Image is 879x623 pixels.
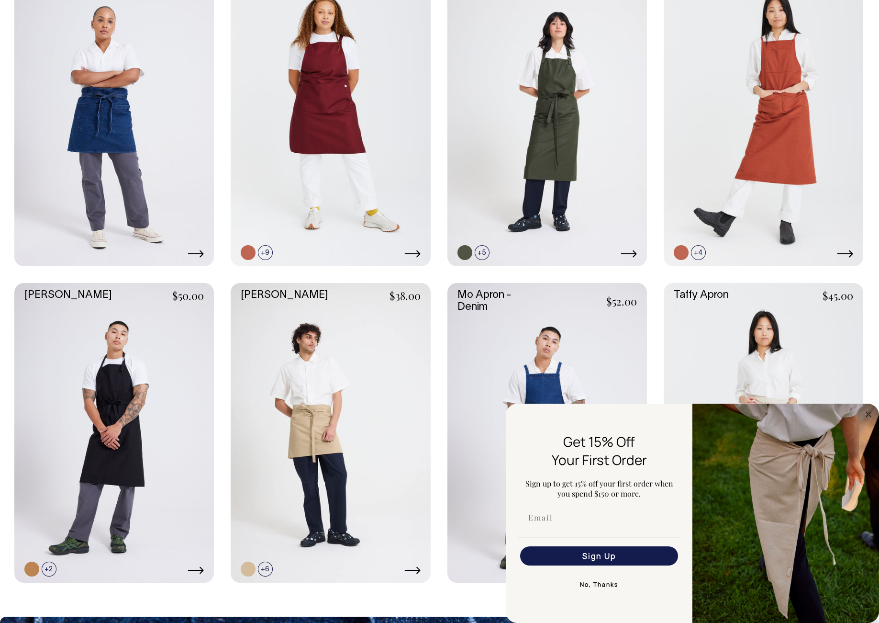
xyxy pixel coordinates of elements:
span: Get 15% Off [563,432,635,451]
div: FLYOUT Form [506,404,879,623]
button: No, Thanks [518,575,680,594]
span: +9 [258,245,273,260]
button: Sign Up [520,546,678,566]
span: Your First Order [552,451,647,469]
span: +4 [691,245,706,260]
span: Sign up to get 15% off your first order when you spend $150 or more. [525,478,673,498]
input: Email [520,508,678,527]
span: +2 [42,562,56,577]
span: +5 [475,245,490,260]
img: 5e34ad8f-4f05-4173-92a8-ea475ee49ac9.jpeg [692,404,879,623]
span: +6 [258,562,273,577]
button: Close dialog [863,408,874,420]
